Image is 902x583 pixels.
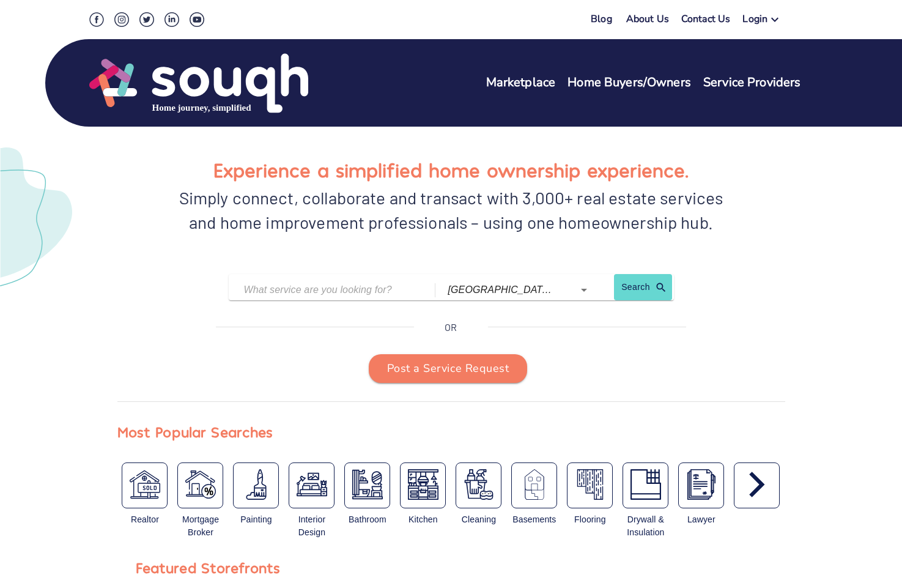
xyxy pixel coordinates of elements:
[213,154,689,185] h1: Experience a simplified home ownership experience.
[139,12,154,27] img: Twitter Social Icon
[228,462,284,544] div: Painters & Decorators
[456,462,501,508] button: Cleaning Services
[352,469,383,500] img: Bathroom Remodeling
[451,462,506,544] div: Cleaning Services
[511,462,557,508] button: Basements
[344,513,390,526] div: Bathroom
[575,469,605,500] img: Flooring
[591,12,612,26] a: Blog
[297,469,327,500] img: Interior Design Services
[387,359,509,379] span: Post a Service Request
[673,462,729,544] div: Real Estate Lawyer
[233,513,279,526] div: Painting
[190,12,204,27] img: Youtube Social Icon
[114,12,129,27] img: Instagram Social Icon
[408,469,438,500] img: Kitchen Remodeling
[623,462,668,508] button: Drywall and Insulation
[562,462,618,544] div: Flooring
[89,52,308,114] img: Souqh Logo
[456,513,501,526] div: Cleaning
[122,513,168,526] div: Realtor
[400,462,446,508] button: Kitchen Remodeling
[244,280,405,299] input: What service are you looking for?
[136,556,281,579] div: Featured Storefronts
[681,12,731,30] a: Contact Us
[575,281,593,299] button: Open
[185,469,216,500] img: Mortgage Broker / Agent
[289,513,335,539] div: Interior Design
[173,185,730,234] div: Simply connect, collaborate and transact with 3,000+ real estate services and home improvement pr...
[165,12,179,27] img: LinkedIn Social Icon
[678,462,724,508] button: Real Estate Lawyer
[630,469,661,500] img: Drywall and Insulation
[448,280,556,299] input: Which city?
[177,513,223,539] div: Mortgage Broker
[89,12,104,27] img: Facebook Social Icon
[117,420,273,444] div: Most Popular Searches
[122,462,168,508] button: Real Estate Broker / Agent
[618,462,673,544] div: Drywall and Insulation
[567,74,691,92] a: Home Buyers/Owners
[623,513,668,539] div: Drywall & Insulation
[117,462,173,544] div: Real Estate Broker / Agent
[400,513,446,526] div: Kitchen
[445,320,457,335] p: OR
[241,469,272,500] img: Painters & Decorators
[339,462,395,544] div: Bathroom Remodeling
[506,462,562,544] div: Basements
[289,462,335,508] button: Interior Design Services
[511,513,557,526] div: Basements
[177,462,223,508] button: Mortgage Broker / Agent
[486,74,556,92] a: Marketplace
[519,469,550,500] img: Basements
[703,74,801,92] a: Service Providers
[284,462,339,544] div: Interior Design Services
[344,462,390,508] button: Bathroom Remodeling
[130,469,160,500] img: Real Estate Broker / Agent
[233,462,279,508] button: Painters & Decorators
[395,462,451,544] div: Kitchen Remodeling
[567,462,613,508] button: Flooring
[172,462,228,544] div: Mortgage Broker / Agent
[626,12,669,30] a: About Us
[567,513,613,526] div: Flooring
[464,469,494,500] img: Cleaning Services
[686,469,717,500] img: Real Estate Lawyer
[742,12,767,30] div: Login
[369,354,527,384] button: Post a Service Request
[678,513,724,526] div: Lawyer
